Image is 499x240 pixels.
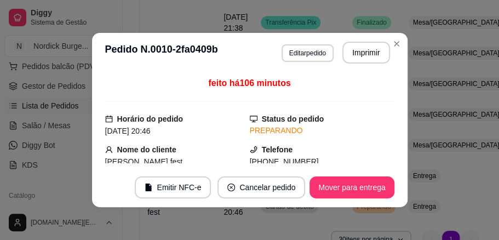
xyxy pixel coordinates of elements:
[262,145,293,154] strong: Telefone
[135,176,211,198] button: fileEmitir NFC-e
[250,125,394,136] div: PREPARANDO
[105,146,113,153] span: user
[388,35,405,53] button: Close
[217,176,305,198] button: close-circleCancelar pedido
[342,42,390,64] button: Imprimir
[105,157,183,166] span: [PERSON_NAME] fest
[227,184,235,191] span: close-circle
[105,115,113,123] span: calendar
[262,115,324,123] strong: Status do pedido
[117,145,176,154] strong: Nome do cliente
[145,184,152,191] span: file
[117,115,183,123] strong: Horário do pedido
[250,146,257,153] span: phone
[250,157,319,166] span: [PHONE_NUMBER]
[250,115,257,123] span: desktop
[208,78,290,88] span: feito há 106 minutos
[282,44,334,62] button: Editarpedido
[309,176,394,198] button: Mover para entrega
[105,127,151,135] span: [DATE] 20:46
[105,42,218,64] h3: Pedido N. 0010-2fa0409b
